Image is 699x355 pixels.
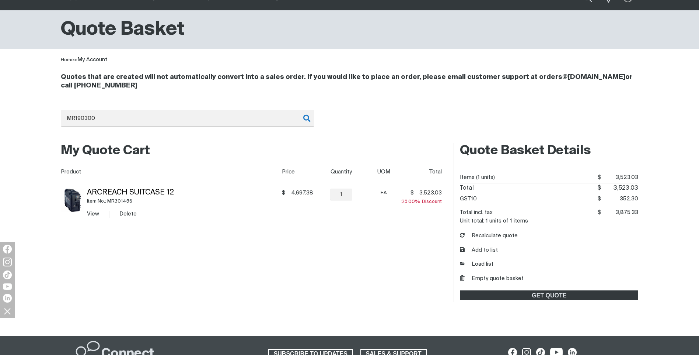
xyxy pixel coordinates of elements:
[460,218,528,224] dt: Unit total: 1 units of 1 items
[601,193,639,204] span: 352.30
[460,246,498,255] button: Add to list
[119,210,137,218] button: Delete ArcReach SuitCase 12
[598,175,601,180] span: $
[601,183,639,193] span: 3,523.03
[601,172,639,183] span: 3,523.03
[460,172,495,183] dt: Items (1 units)
[61,110,314,127] input: Product name or item number...
[369,189,399,197] div: EA
[287,189,313,197] span: 4,697.38
[460,143,638,159] h2: Quote Basket Details
[598,210,601,215] span: $
[87,197,279,206] div: Item No.: MR301456
[1,305,14,317] img: hide socials
[61,18,184,42] h1: Quote Basket
[313,163,366,180] th: Quantity
[3,258,12,266] img: Instagram
[61,143,442,159] h2: My Quote Cart
[3,294,12,303] img: LinkedIn
[460,275,524,283] button: Empty quote basket
[3,283,12,290] img: YouTube
[401,199,442,204] span: Discount
[460,232,518,240] button: Recalculate quote
[401,199,422,204] span: 25.00%
[460,193,477,204] dt: GST10
[460,290,638,300] a: GET QUOTE
[61,58,74,62] a: Home
[461,290,637,300] span: GET QUOTE
[3,270,12,279] img: TikTok
[460,207,493,218] dt: Total incl. tax
[3,245,12,254] img: Facebook
[61,189,84,212] img: ArcReach SuitCase 12
[61,110,639,138] div: Product or group for quick order
[598,196,601,201] span: $
[366,163,399,180] th: UOM
[74,58,77,62] span: >
[460,183,474,193] dt: Total
[562,74,625,80] a: @[DOMAIN_NAME]
[87,211,99,217] a: View ArcReach SuitCase 12
[87,189,174,196] a: ArcReach SuitCase 12
[61,163,279,180] th: Product
[282,189,285,197] span: $
[61,73,639,90] h4: Quotes that are created will not automatically convert into a sales order. If you would like to p...
[601,207,639,218] span: 3,875.33
[279,163,313,180] th: Price
[399,163,442,180] th: Total
[77,57,107,62] a: My Account
[410,189,414,197] span: $
[460,260,493,269] a: Load list
[416,189,442,197] span: 3,523.03
[597,185,601,191] span: $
